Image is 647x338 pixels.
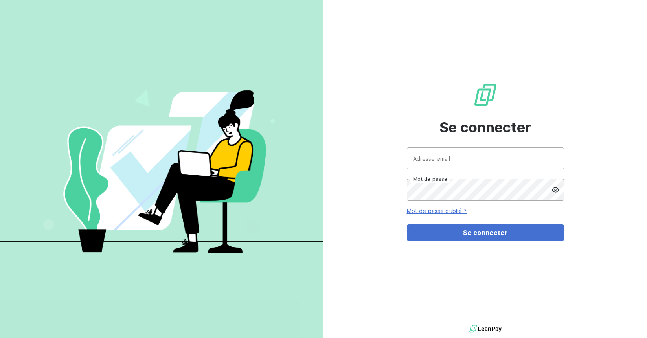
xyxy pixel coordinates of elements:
[407,208,467,214] a: Mot de passe oublié ?
[407,147,564,169] input: placeholder
[407,224,564,241] button: Se connecter
[469,323,502,335] img: logo
[473,82,498,107] img: Logo LeanPay
[439,117,531,138] span: Se connecter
